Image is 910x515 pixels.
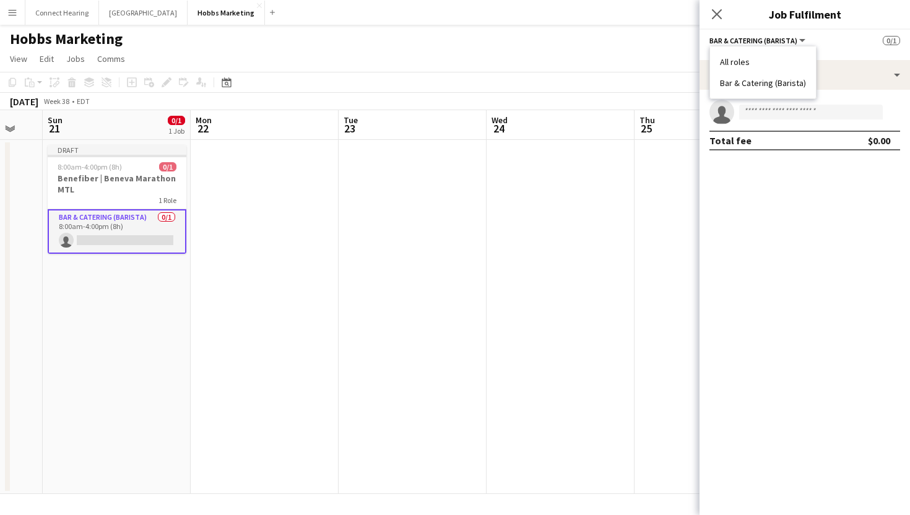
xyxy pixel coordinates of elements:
span: Jobs [66,53,85,64]
button: Connect Hearing [25,1,99,25]
span: Sun [48,115,63,126]
div: $0.00 [868,134,890,147]
span: Tue [344,115,358,126]
div: 8:00am-4:00pm (8h) [709,46,900,55]
li: All roles [720,56,806,67]
span: View [10,53,27,64]
button: Hobbs Marketing [188,1,265,25]
a: Edit [35,51,59,67]
span: Bar & Catering (Barista) [709,36,797,45]
div: Draft [48,145,186,155]
h1: Hobbs Marketing [10,30,123,48]
div: Confirmed [700,60,910,90]
span: Mon [196,115,212,126]
div: EDT [77,97,90,106]
button: [GEOGRAPHIC_DATA] [99,1,188,25]
span: 0/1 [168,116,185,125]
div: 1 Job [168,126,184,136]
span: 24 [490,121,508,136]
a: Comms [92,51,130,67]
span: Edit [40,53,54,64]
h3: Benefiber | Beneva Marathon MTL [48,173,186,195]
h3: Job Fulfilment [700,6,910,22]
a: View [5,51,32,67]
div: [DATE] [10,95,38,108]
span: Week 38 [41,97,72,106]
span: Wed [492,115,508,126]
li: Bar & Catering (Barista) [720,77,806,89]
span: 0/1 [883,36,900,45]
span: 21 [46,121,63,136]
a: Jobs [61,51,90,67]
span: 22 [194,121,212,136]
span: 1 Role [158,196,176,205]
span: 8:00am-4:00pm (8h) [58,162,122,171]
span: 23 [342,121,358,136]
app-card-role: Bar & Catering (Barista)0/18:00am-4:00pm (8h) [48,209,186,254]
span: 0/1 [159,162,176,171]
span: Thu [639,115,655,126]
button: Bar & Catering (Barista) [709,36,807,45]
span: 25 [638,121,655,136]
span: Comms [97,53,125,64]
div: Total fee [709,134,752,147]
app-job-card: Draft8:00am-4:00pm (8h)0/1Benefiber | Beneva Marathon MTL1 RoleBar & Catering (Barista)0/18:00am-... [48,145,186,254]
